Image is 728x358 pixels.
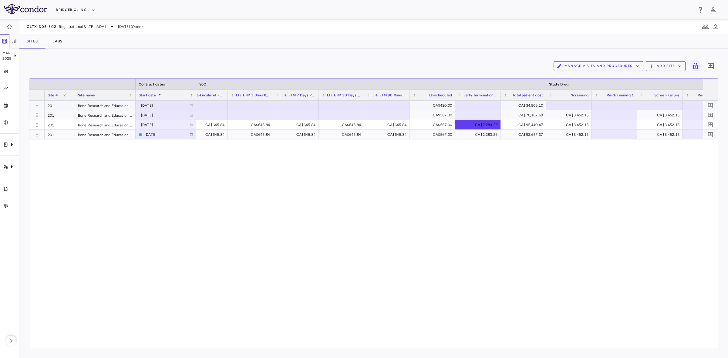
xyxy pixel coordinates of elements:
[369,120,406,130] div: CA$645.84
[187,130,224,139] div: CA$645.84
[278,130,315,139] div: CA$645.84
[141,110,190,120] div: [DATE]
[75,101,136,110] div: Bone Research and Education Centre
[372,93,406,97] span: LTE ETM 90 Days Post Last Dose Follow Up (HH/TC)
[706,130,715,139] button: Add comment
[281,93,315,97] span: LTE ETM 7 Days Post Last Dose Follow Up (HH/TC)
[78,93,95,97] span: Site name
[554,61,643,71] button: Manage Visits and Procedures
[506,120,543,130] div: CA$95,440.47
[706,121,715,129] button: Add comment
[45,110,75,120] div: 201
[506,101,543,110] div: CA$34,906.10
[642,130,679,139] div: CA$3,452.15
[708,102,713,108] svg: Add comment
[460,130,497,139] div: CA$2,283.26
[233,130,270,139] div: CA$645.84
[708,122,713,128] svg: Add comment
[48,93,58,97] span: Site #
[654,93,679,97] span: Screen Failure
[551,110,588,120] div: CA$3,452.15
[45,120,75,129] div: 201
[646,61,686,71] button: Add Site
[369,130,406,139] div: CA$645.84
[506,110,543,120] div: CA$70,167.69
[708,132,713,137] svg: Add comment
[415,120,452,130] div: CA$567.00
[278,120,315,130] div: CA$645.84
[549,82,569,86] span: Study Drug
[233,120,270,130] div: CA$645.84
[2,56,12,61] p: 2025
[45,34,70,49] button: Labs
[139,130,193,139] span: This is the current site contract.
[415,130,452,139] div: CA$567.00
[463,93,497,97] span: Early Terminations/Study Termination
[139,93,156,97] span: Start date
[4,4,47,14] img: logo-full-BYUhSk78.svg
[2,50,12,56] p: Mar
[708,112,713,118] svg: Add comment
[327,93,361,97] span: LTE ETM 30 Days Post Last Dose Follow Up (HH/TC)
[415,110,452,120] div: CA$567.00
[698,93,725,97] span: Re-Screening 2
[45,101,75,110] div: 201
[688,61,701,71] span: Lock grid
[27,24,56,29] span: CLTX-305-302
[706,101,715,109] button: Add comment
[118,24,143,29] span: [DATE] (Open)
[642,110,679,120] div: CA$3,452.15
[571,93,588,97] span: Screening
[75,110,136,120] div: Bone Research and Education Centre
[141,101,190,110] div: [DATE]
[56,5,95,15] button: BridgeBio, Inc.
[141,120,190,130] div: [DATE]
[551,120,588,130] div: CA$3,452.15
[187,120,224,130] div: CA$645.84
[506,130,543,139] div: CA$92,657.37
[145,130,190,139] div: [DATE]
[706,111,715,119] button: Add comment
[59,24,106,29] span: Registrational & LTE - ADH1
[642,120,679,130] div: CA$3,452.15
[45,130,75,139] div: 201
[139,82,165,86] span: Contract dates
[199,82,206,86] span: SoC
[607,93,634,97] span: Re-Screening 1
[551,130,588,139] div: CA$3,452.15
[75,130,136,139] div: Bone Research and Education Centre
[706,61,716,71] button: Add comment
[707,62,714,70] svg: Add comment
[19,34,45,49] button: Sites
[512,93,543,97] span: Total patient cost
[324,120,361,130] div: CA$645.84
[190,93,224,97] span: Post-Encaleret Follow-Up (3 days after last dose)
[429,93,452,97] span: Unscheduled
[324,130,361,139] div: CA$645.84
[460,120,497,130] div: CA$2,283.26
[415,101,452,110] div: CA$420.00
[75,120,136,129] div: Bone Research and Education Centre
[236,93,270,97] span: LTE ETM 3 Days Post Last Dose Follow Up (HH/TC)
